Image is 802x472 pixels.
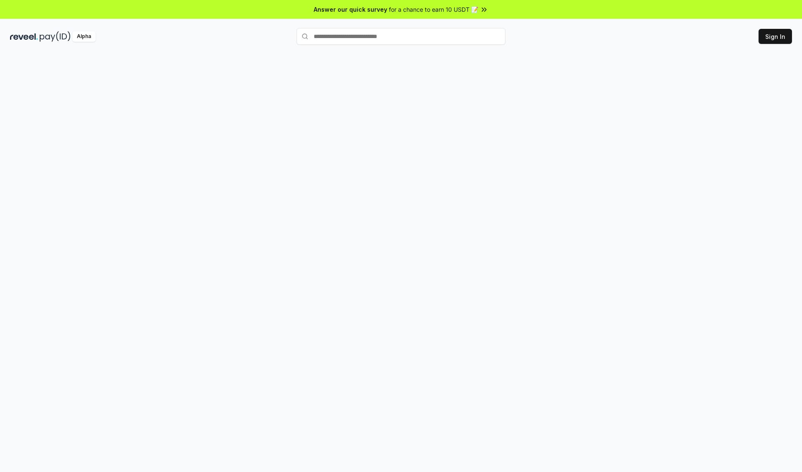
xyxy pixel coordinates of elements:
img: pay_id [40,31,71,42]
div: Alpha [72,31,96,42]
span: Answer our quick survey [314,5,387,14]
img: reveel_dark [10,31,38,42]
button: Sign In [759,29,792,44]
span: for a chance to earn 10 USDT 📝 [389,5,478,14]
